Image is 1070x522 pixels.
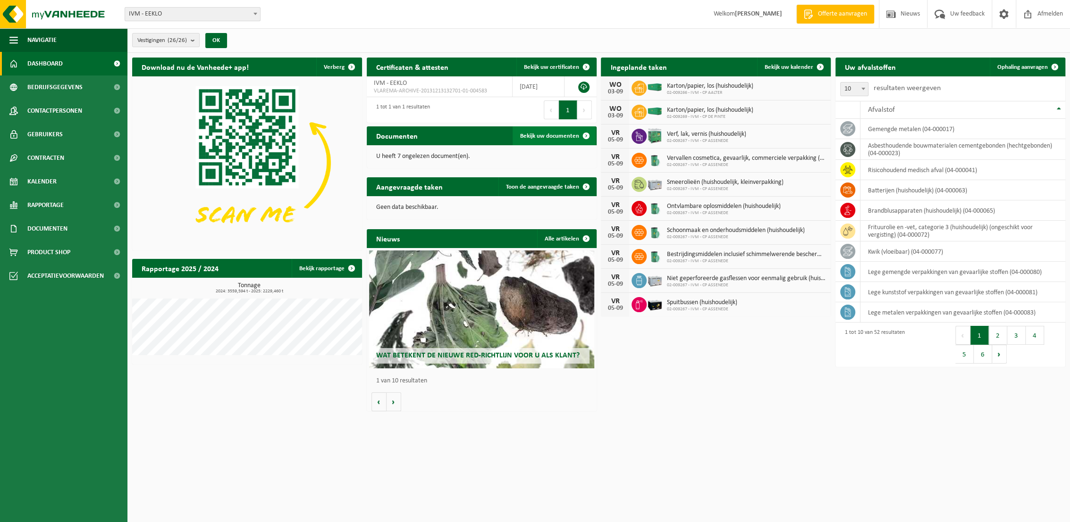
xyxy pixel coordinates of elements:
[666,203,780,210] span: Ontvlambare oplosmiddelen (huishoudelijk)
[387,392,401,411] button: Volgende
[132,33,200,47] button: Vestigingen(26/26)
[132,76,362,249] img: Download de VHEPlus App
[374,87,505,95] span: VLAREMA-ARCHIVE-20131213132701-01-004583
[606,298,624,305] div: VR
[989,326,1007,345] button: 2
[516,58,596,76] a: Bekijk uw certificaten
[376,352,580,359] span: Wat betekent de nieuwe RED-richtlijn voor u als klant?
[666,251,826,258] span: Bestrijdingsmiddelen inclusief schimmelwerende beschermingsmiddelen (huishoudeli...
[601,58,676,76] h2: Ingeplande taken
[606,137,624,143] div: 05-09
[125,7,261,21] span: IVM - EEKLO
[666,307,737,312] span: 02-009267 - IVM - CP ASSENEDE
[666,234,804,240] span: 02-009267 - IVM - CP ASSENEDE
[873,84,940,92] label: resultaten weergeven
[647,127,663,144] img: PB-HB-1400-HPE-GN-11
[647,272,663,288] img: PB-LB-0680-HPE-GY-11
[606,185,624,191] div: 05-09
[606,201,624,209] div: VR
[577,100,592,119] button: Next
[666,83,753,90] span: Karton/papier, los (huishoudelijk)
[765,64,813,70] span: Bekijk uw kalender
[137,282,362,294] h3: Tonnage
[606,281,624,288] div: 05-09
[860,160,1065,180] td: risicohoudend medisch afval (04-000041)
[520,133,579,139] span: Bekijk uw documenten
[860,262,1065,282] td: lege gemengde verpakkingen van gevaarlijke stoffen (04-000080)
[376,153,587,160] p: U heeft 7 ongelezen document(en).
[168,37,187,43] count: (26/26)
[666,179,783,186] span: Smeerolieën (huishoudelijk, kleinverpakking)
[860,180,1065,200] td: batterijen (huishoudelijk) (04-000063)
[606,153,624,161] div: VR
[955,326,970,345] button: Previous
[27,28,57,52] span: Navigatie
[860,221,1065,241] td: frituurolie en -vet, categorie 3 (huishoudelijk) (ongeschikt voor vergisting) (04-000072)
[27,52,63,75] span: Dashboard
[27,193,64,217] span: Rapportage
[371,99,430,120] div: 1 tot 1 van 1 resultaten
[997,64,1048,70] span: Ophaling aanvragen
[27,170,57,193] span: Kalender
[125,8,260,21] span: IVM - EEKLO
[974,345,992,364] button: 6
[606,249,624,257] div: VR
[955,345,974,364] button: 5
[860,241,1065,262] td: kwik (vloeibaar) (04-000077)
[27,264,104,288] span: Acceptatievoorwaarden
[666,210,780,216] span: 02-009267 - IVM - CP ASSENEDE
[835,58,905,76] h2: Uw afvalstoffen
[537,229,596,248] a: Alle artikelen
[735,10,782,17] strong: [PERSON_NAME]
[137,33,187,48] span: Vestigingen
[992,345,1007,364] button: Next
[647,83,663,91] img: HK-XC-40-GN-00
[316,58,361,76] button: Verberg
[647,175,663,191] img: PB-LB-0680-HPE-GY-11
[666,227,804,234] span: Schoonmaak en onderhoudsmiddelen (huishoudelijk)
[524,64,579,70] span: Bekijk uw certificaten
[376,378,592,384] p: 1 van 10 resultaten
[606,81,624,89] div: WO
[860,200,1065,221] td: brandblusapparaten (huishoudelijk) (04-000065)
[367,58,458,76] h2: Certificaten & attesten
[27,217,67,240] span: Documenten
[606,177,624,185] div: VR
[970,326,989,345] button: 1
[292,259,361,278] a: Bekijk rapportage
[841,83,868,96] span: 10
[666,258,826,264] span: 02-009267 - IVM - CP ASSENEDE
[666,131,746,138] span: Verf, lak, vernis (huishoudelijk)
[606,273,624,281] div: VR
[513,126,596,145] a: Bekijk uw documenten
[606,233,624,240] div: 05-09
[498,177,596,196] a: Toon de aangevraagde taken
[606,105,624,113] div: WO
[990,58,1064,76] a: Ophaling aanvragen
[860,119,1065,139] td: gemengde metalen (04-000017)
[666,162,826,168] span: 02-009267 - IVM - CP ASSENEDE
[27,123,63,146] span: Gebruikers
[840,325,904,365] div: 1 tot 10 van 52 resultaten
[606,257,624,264] div: 05-09
[137,289,362,294] span: 2024: 3559,594 t - 2025: 2229,460 t
[374,80,407,87] span: IVM - EEKLO
[666,275,826,282] span: Niet geperforeerde gasflessen voor eenmalig gebruik (huishoudelijk)
[606,225,624,233] div: VR
[666,114,753,120] span: 02-009269 - IVM - CP DE PINTE
[559,100,577,119] button: 1
[666,299,737,307] span: Spuitbussen (huishoudelijk)
[796,5,874,24] a: Offerte aanvragen
[666,282,826,288] span: 02-009267 - IVM - CP ASSENEDE
[205,33,227,48] button: OK
[1026,326,1044,345] button: 4
[606,161,624,167] div: 05-09
[324,64,345,70] span: Verberg
[840,82,868,96] span: 10
[757,58,830,76] a: Bekijk uw kalender
[27,99,82,123] span: Contactpersonen
[860,302,1065,323] td: lege metalen verpakkingen van gevaarlijke stoffen (04-000083)
[367,126,427,145] h2: Documenten
[27,240,70,264] span: Product Shop
[860,139,1065,160] td: asbesthoudende bouwmaterialen cementgebonden (hechtgebonden) (04-000023)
